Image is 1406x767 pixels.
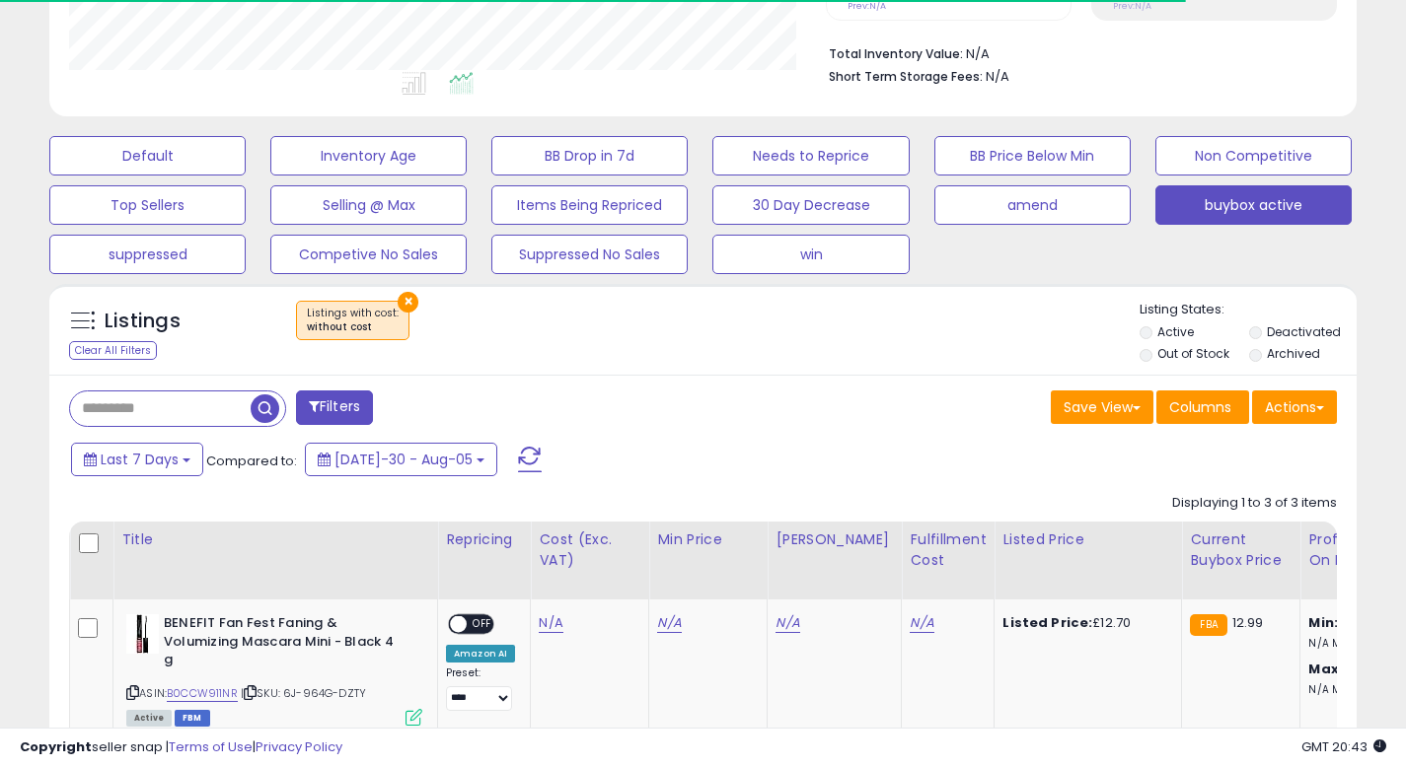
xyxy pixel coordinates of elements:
button: Selling @ Max [270,185,467,225]
button: Competive No Sales [270,235,467,274]
div: ASIN: [126,614,422,724]
button: Non Competitive [1155,136,1352,175]
div: Clear All Filters [69,341,157,360]
span: [DATE]-30 - Aug-05 [334,450,473,469]
b: Listed Price: [1002,613,1092,632]
b: Max: [1308,660,1343,678]
small: FBA [1190,614,1226,636]
div: Preset: [446,666,515,711]
span: Last 7 Days [101,450,179,469]
span: Listings with cost : [307,306,399,335]
a: N/A [776,613,799,633]
button: Top Sellers [49,185,246,225]
div: seller snap | | [20,738,342,757]
button: buybox active [1155,185,1352,225]
b: Min: [1308,613,1338,632]
button: Needs to Reprice [712,136,909,175]
a: N/A [910,613,933,633]
span: Columns [1169,397,1231,417]
div: Title [121,529,429,550]
strong: Copyright [20,737,92,756]
button: Items Being Repriced [491,185,688,225]
p: Listing States: [1140,301,1357,319]
label: Out of Stock [1157,345,1229,362]
button: BB Drop in 7d [491,136,688,175]
div: Cost (Exc. VAT) [539,529,640,571]
span: | SKU: 6J-964G-DZTY [241,685,366,701]
div: Listed Price [1002,529,1173,550]
button: [DATE]-30 - Aug-05 [305,443,497,476]
button: Save View [1051,390,1153,424]
span: 12.99 [1232,613,1264,632]
h5: Listings [105,308,181,335]
div: Fulfillment Cost [910,529,986,571]
a: N/A [657,613,681,633]
div: Displaying 1 to 3 of 3 items [1172,494,1337,513]
button: Filters [296,390,373,425]
div: without cost [307,320,399,334]
button: Last 7 Days [71,443,203,476]
button: amend [934,185,1131,225]
div: Amazon AI [446,645,515,662]
button: Default [49,136,246,175]
label: Active [1157,323,1194,340]
b: BENEFIT Fan Fest Faning & Volumizing Mascara Mini - Black 4 g [164,614,404,674]
span: All listings currently available for purchase on Amazon [126,710,172,727]
button: Actions [1252,390,1337,424]
span: 2025-08-13 20:43 GMT [1301,737,1386,756]
div: [PERSON_NAME] [776,529,893,550]
div: Min Price [657,529,759,550]
button: Suppressed No Sales [491,235,688,274]
button: win [712,235,909,274]
button: Columns [1156,390,1249,424]
img: 31wuOzCBwvL._SL40_.jpg [126,614,159,654]
label: Archived [1267,345,1320,362]
a: Terms of Use [169,737,253,756]
div: Current Buybox Price [1190,529,1292,571]
button: BB Price Below Min [934,136,1131,175]
span: Compared to: [206,452,297,470]
button: Inventory Age [270,136,467,175]
a: N/A [539,613,562,633]
button: 30 Day Decrease [712,185,909,225]
a: B0CCW911NR [167,685,238,702]
div: Repricing [446,529,522,550]
button: × [398,292,418,313]
label: Deactivated [1267,323,1341,340]
div: £12.70 [1002,614,1166,632]
span: OFF [467,616,498,633]
a: Privacy Policy [256,737,342,756]
span: FBM [175,710,210,727]
button: suppressed [49,235,246,274]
